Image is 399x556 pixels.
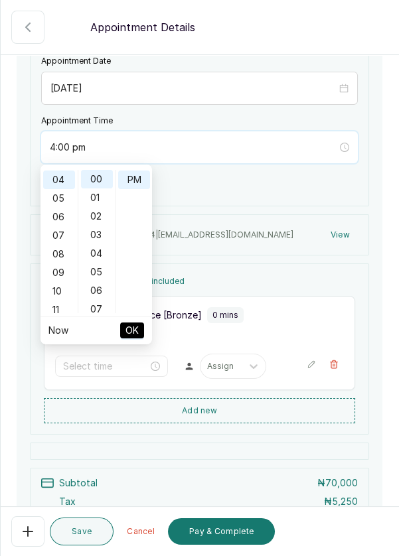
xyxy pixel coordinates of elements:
[59,495,76,508] p: Tax
[81,244,113,263] div: 04
[63,359,148,374] input: Select time
[81,263,113,281] div: 05
[212,310,238,320] p: 0 mins
[48,324,68,336] a: Now
[81,226,113,244] div: 03
[43,189,75,208] div: 05
[125,318,139,343] span: OK
[332,496,358,507] span: 5,250
[43,245,75,263] div: 08
[50,81,337,96] input: Select date
[43,282,75,301] div: 10
[81,207,113,226] div: 02
[325,477,358,488] span: 70,000
[41,56,111,66] label: Appointment Date
[118,171,150,189] div: PM
[90,19,195,35] p: Appointment Details
[120,322,144,338] button: OK
[50,518,114,545] button: Save
[43,171,75,189] div: 04
[81,188,113,207] div: 01
[81,300,113,318] div: 07
[60,230,293,240] p: Tolu A ·
[81,170,113,188] div: 00
[43,301,75,319] div: 11
[324,495,358,508] p: ₦
[50,140,337,155] input: Select time
[41,115,113,126] label: Appointment Time
[317,476,358,490] p: ₦
[43,226,75,245] div: 07
[43,263,75,282] div: 09
[323,223,358,247] button: View
[59,476,98,490] p: Subtotal
[81,281,113,300] div: 06
[119,518,163,545] button: Cancel
[44,398,355,423] button: Add new
[43,208,75,226] div: 06
[168,518,275,545] button: Pay & Complete
[86,230,293,240] span: +234 8021361884 | [EMAIL_ADDRESS][DOMAIN_NAME]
